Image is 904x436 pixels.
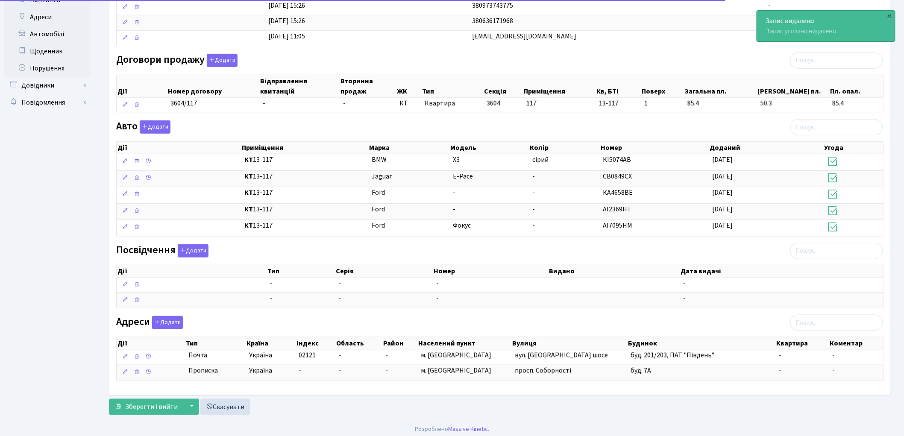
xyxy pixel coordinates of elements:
[339,366,341,375] span: -
[680,265,884,277] th: Дата видачі
[263,99,265,108] span: -
[267,265,335,277] th: Тип
[709,142,824,154] th: Доданий
[683,278,686,288] span: -
[4,43,90,60] a: Щоденник
[176,243,208,258] a: Додати
[241,142,368,154] th: Приміщення
[343,99,346,108] span: -
[779,366,781,375] span: -
[268,16,305,26] span: [DATE] 15:26
[372,172,392,181] span: Jaguar
[4,9,90,26] a: Адреси
[832,351,835,360] span: -
[532,205,535,214] span: -
[790,119,883,135] input: Пошук...
[396,75,421,97] th: ЖК
[472,1,513,10] span: 380973743775
[532,172,535,181] span: -
[713,188,733,197] span: [DATE]
[515,366,571,375] span: просп. Соборності
[713,172,733,181] span: [DATE]
[244,188,253,197] b: КТ
[386,351,388,360] span: -
[532,221,535,230] span: -
[757,75,829,97] th: [PERSON_NAME] пл.
[596,75,641,97] th: Кв, БТІ
[833,99,880,108] span: 85.4
[436,294,439,303] span: -
[600,142,709,154] th: Номер
[338,294,341,303] span: -
[453,155,460,164] span: X3
[415,425,489,434] div: Розроблено .
[339,351,341,360] span: -
[246,337,296,349] th: Країна
[603,155,631,164] span: KI5074AB
[150,314,183,329] a: Додати
[631,366,651,375] span: буд. 7А
[244,172,365,181] span: 13-117
[185,337,246,349] th: Тип
[244,205,365,214] span: 13-117
[140,120,170,134] button: Авто
[244,188,365,198] span: 13-117
[270,294,332,304] span: -
[644,99,680,108] span: 1
[109,399,183,415] button: Зберегти і вийти
[178,244,208,258] button: Посвідчення
[599,99,637,108] span: 13-117
[453,221,471,230] span: Фокус
[335,265,433,277] th: Серія
[760,99,825,108] span: 50.3
[779,351,781,360] span: -
[483,75,523,97] th: Секція
[335,337,382,349] th: Область
[532,188,535,197] span: -
[138,119,170,134] a: Додати
[205,52,238,67] a: Додати
[259,75,340,97] th: Відправлення квитанцій
[768,1,771,10] span: -
[886,12,894,20] div: ×
[268,1,305,10] span: [DATE] 15:26
[368,142,449,154] th: Марка
[829,337,884,349] th: Коментар
[167,75,259,97] th: Номер договору
[421,366,491,375] span: м. [GEOGRAPHIC_DATA]
[631,351,714,360] span: буд. 201/203, ПАТ "Південь"
[207,54,238,67] button: Договори продажу
[249,366,292,376] span: Україна
[249,351,292,360] span: Україна
[417,337,511,349] th: Населений пункт
[116,54,238,67] label: Договори продажу
[603,221,633,230] span: АІ7095НМ
[296,337,336,349] th: Індекс
[603,205,632,214] span: АІ2369НТ
[436,278,439,288] span: -
[244,155,253,164] b: КТ
[372,155,387,164] span: BMW
[425,99,480,108] span: Квартира
[713,155,733,164] span: [DATE]
[824,142,883,154] th: Угода
[548,265,680,277] th: Видано
[117,337,185,349] th: Дії
[399,99,418,108] span: КТ
[603,172,632,181] span: CB0849CX
[382,337,418,349] th: Район
[244,221,253,230] b: КТ
[117,75,167,97] th: Дії
[421,75,483,97] th: Тип
[116,120,170,134] label: Авто
[684,75,757,97] th: Загальна пл.
[687,99,754,108] span: 85.4
[448,425,488,434] a: Massive Kinetic
[532,155,549,164] span: сірий
[4,60,90,77] a: Порушення
[4,94,90,111] a: Повідомлення
[299,351,316,360] span: 02121
[244,172,253,181] b: КТ
[832,366,835,375] span: -
[152,316,183,329] button: Адреси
